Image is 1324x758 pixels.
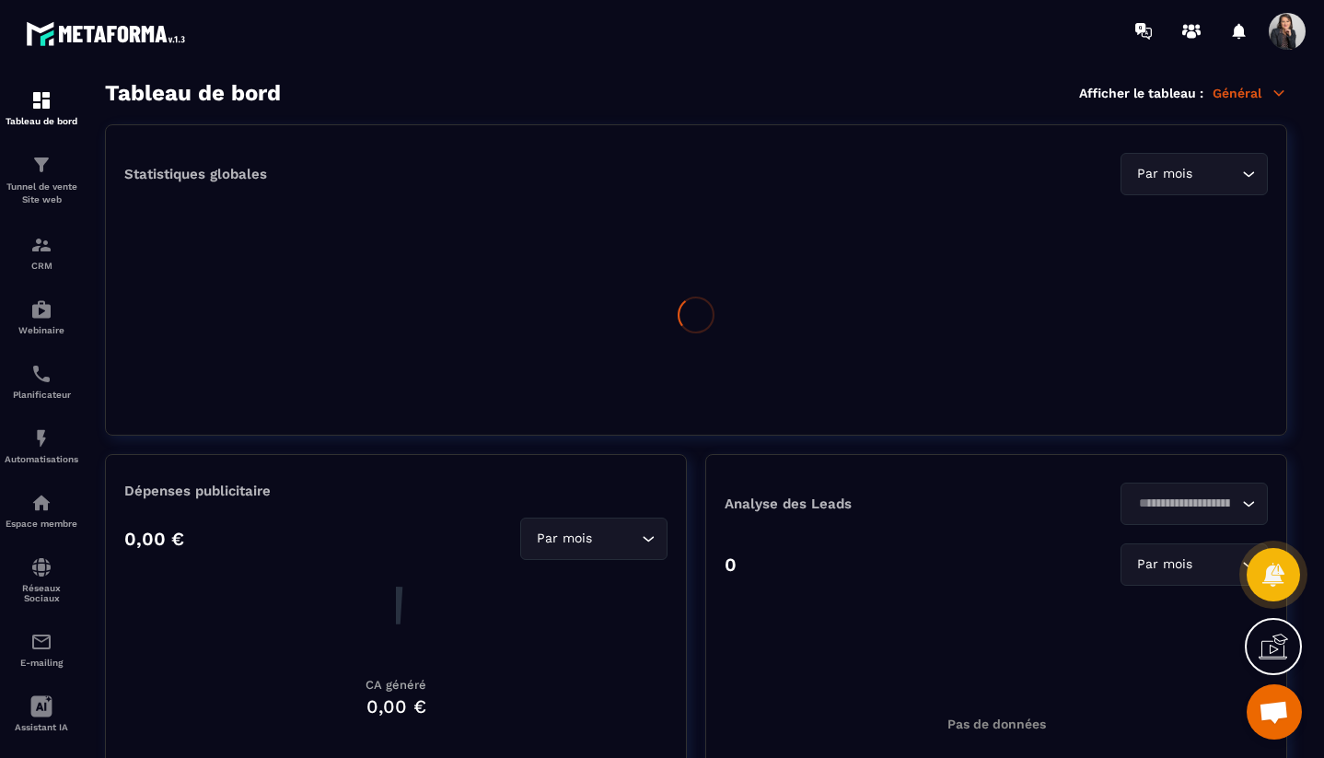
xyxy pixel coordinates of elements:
span: Par mois [1132,554,1196,575]
a: formationformationTunnel de vente Site web [5,140,78,220]
img: scheduler [30,363,52,385]
p: Pas de données [947,717,1046,731]
img: formation [30,234,52,256]
input: Search for option [1196,554,1237,575]
p: Espace membre [5,519,78,529]
img: automations [30,427,52,449]
img: automations [30,298,52,321]
img: automations [30,492,52,514]
a: automationsautomationsWebinaire [5,285,78,349]
p: Tableau de bord [5,116,78,126]
p: Dépenses publicitaire [124,483,668,499]
p: Assistant IA [5,722,78,732]
p: CRM [5,261,78,271]
a: automationsautomationsEspace membre [5,478,78,542]
a: formationformationCRM [5,220,78,285]
a: emailemailE-mailing [5,617,78,682]
p: Webinaire [5,325,78,335]
p: Statistiques globales [124,166,267,182]
p: 0 [725,554,737,576]
h3: Tableau de bord [105,80,281,106]
a: social-networksocial-networkRéseaux Sociaux [5,542,78,617]
p: Afficher le tableau : [1079,86,1203,100]
p: Réseaux Sociaux [5,583,78,603]
div: Search for option [520,518,668,560]
div: Ouvrir le chat [1247,684,1302,740]
img: logo [26,17,192,51]
div: Search for option [1121,483,1268,525]
img: email [30,631,52,653]
p: Général [1213,85,1287,101]
a: schedulerschedulerPlanificateur [5,349,78,414]
p: Planificateur [5,390,78,400]
a: Assistant IA [5,682,78,746]
input: Search for option [596,529,637,549]
input: Search for option [1132,494,1237,514]
img: formation [30,154,52,176]
p: E-mailing [5,658,78,668]
p: Tunnel de vente Site web [5,181,78,206]
input: Search for option [1196,164,1237,184]
p: Analyse des Leads [725,496,996,512]
div: Search for option [1121,543,1268,586]
a: automationsautomationsAutomatisations [5,414,78,478]
span: Par mois [532,529,596,549]
img: social-network [30,556,52,578]
p: Automatisations [5,454,78,464]
a: formationformationTableau de bord [5,76,78,140]
img: formation [30,89,52,111]
div: Search for option [1121,153,1268,195]
span: Par mois [1132,164,1196,184]
p: 0,00 € [124,528,184,550]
